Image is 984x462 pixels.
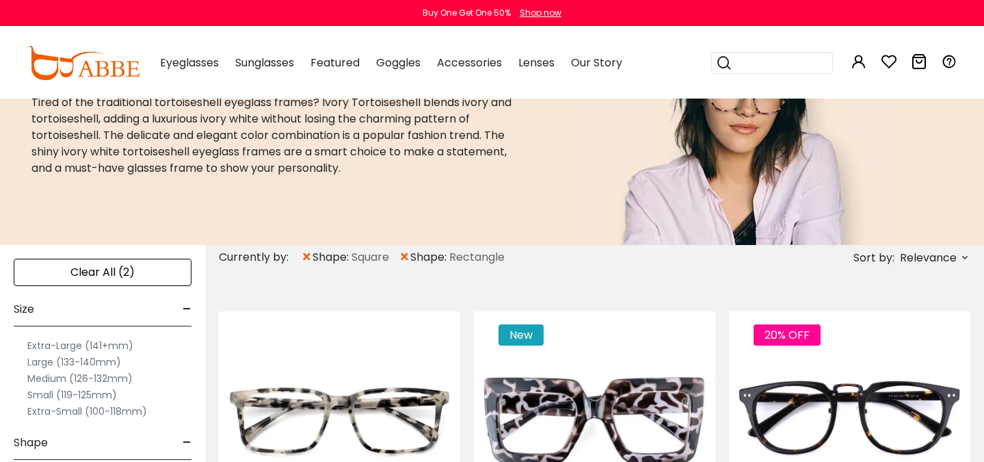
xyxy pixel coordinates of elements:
span: Accessories [437,55,502,70]
span: Relevance [900,246,957,270]
span: - [183,426,191,459]
label: Extra-Large (141+mm) [27,337,133,354]
img: abbeglasses.com [27,46,139,80]
span: Size [14,293,34,326]
div: Buy One Get One 50% [423,7,511,19]
img: ivory tortoise glasses [563,5,910,245]
div: Shop now [520,7,561,19]
span: Square [351,249,389,266]
div: Clear All (2) [14,259,191,286]
span: Sunglasses [235,55,294,70]
span: - [183,293,191,326]
span: × [301,245,313,270]
p: Tired of the traditional tortoiseshell eyeglass frames? Ivory Tortoiseshell blends ivory and tort... [31,94,529,177]
span: Our Story [571,55,622,70]
span: 20% OFF [754,324,821,346]
label: Extra-Small (100-118mm) [27,403,147,420]
label: Small (119-125mm) [27,387,117,403]
span: shape: [410,249,449,266]
span: shape: [313,249,351,266]
span: Goggles [376,55,421,70]
label: Medium (126-132mm) [27,370,133,387]
span: Sort by: [853,250,894,266]
span: Eyeglasses [160,55,219,70]
span: Featured [310,55,360,70]
span: Lenses [518,55,555,70]
a: Shop now [513,7,561,18]
div: Currently by: [219,245,301,270]
span: Shape [14,426,48,459]
span: New [498,324,544,346]
label: Large (133-140mm) [27,354,121,370]
span: × [399,245,410,270]
span: Rectangle [449,249,505,266]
